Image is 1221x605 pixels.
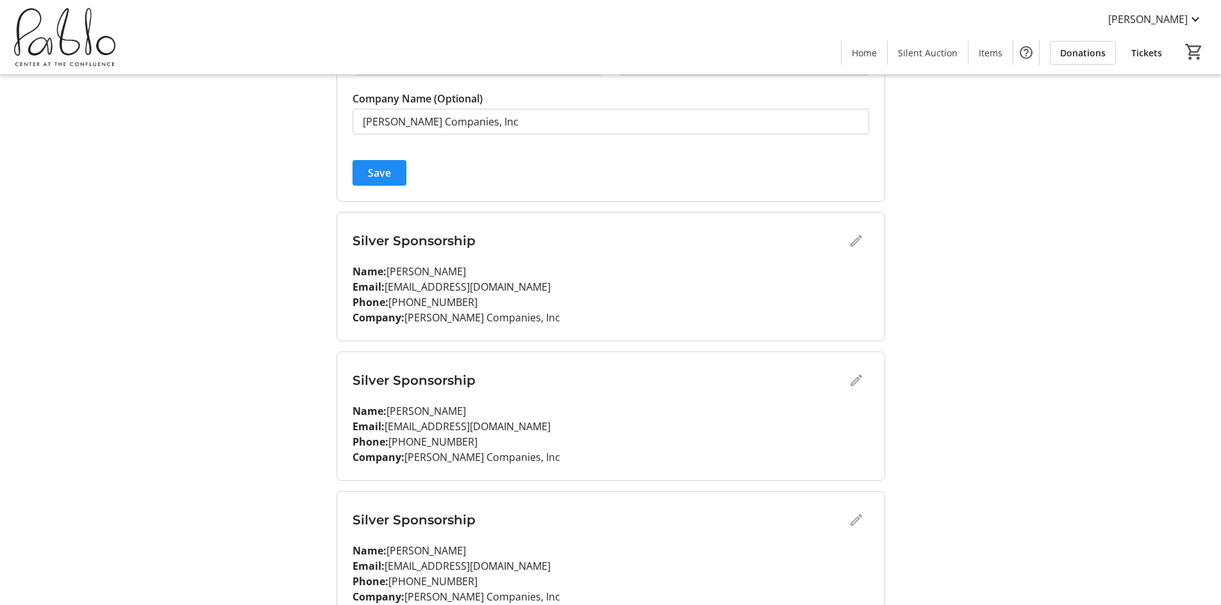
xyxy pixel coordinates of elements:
strong: Name: [353,264,386,278]
p: [PHONE_NUMBER] [353,294,869,310]
p: [PERSON_NAME] Companies, Inc [353,589,869,604]
strong: Name: [353,544,386,558]
a: Tickets [1121,41,1172,65]
span: Items [979,46,1002,60]
p: [PHONE_NUMBER] [353,434,869,449]
p: [PERSON_NAME] Companies, Inc [353,449,869,465]
strong: Name: [353,404,386,418]
img: Pablo Center's Logo [8,5,122,69]
span: Home [852,46,877,60]
strong: Company: [353,311,404,325]
button: Save [353,160,406,186]
a: Home [842,41,887,65]
p: [EMAIL_ADDRESS][DOMAIN_NAME] [353,419,869,434]
strong: Phone: [353,574,388,588]
strong: Email: [353,419,385,433]
button: [PERSON_NAME] [1098,9,1213,29]
p: [PERSON_NAME] [353,543,869,558]
button: Cart [1183,40,1206,63]
span: [PERSON_NAME] [1108,12,1188,27]
span: Silent Auction [898,46,958,60]
p: [EMAIL_ADDRESS][DOMAIN_NAME] [353,279,869,294]
p: [PERSON_NAME] [353,264,869,279]
a: Items [968,41,1013,65]
p: [EMAIL_ADDRESS][DOMAIN_NAME] [353,558,869,574]
span: Tickets [1131,46,1162,60]
p: [PERSON_NAME] Companies, Inc [353,310,869,325]
strong: Company: [353,590,404,604]
h3: Silver Sponsorship [353,510,843,529]
strong: Phone: [353,295,388,309]
button: Help [1013,40,1039,65]
strong: Phone: [353,435,388,449]
p: [PERSON_NAME] [353,403,869,419]
a: Donations [1050,41,1116,65]
strong: Email: [353,280,385,294]
strong: Email: [353,559,385,573]
a: Silent Auction [888,41,968,65]
h3: Silver Sponsorship [353,371,843,390]
label: Company Name (Optional) [353,91,483,106]
span: Save [368,165,391,181]
span: Donations [1060,46,1106,60]
p: [PHONE_NUMBER] [353,574,869,589]
h3: Silver Sponsorship [353,231,843,250]
strong: Company: [353,450,404,464]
